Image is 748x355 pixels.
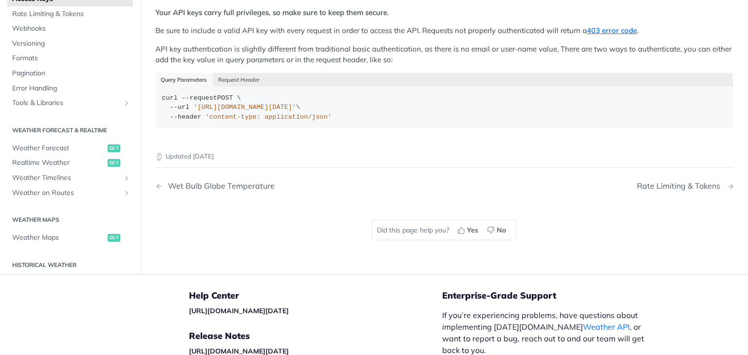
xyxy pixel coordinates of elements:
[12,69,131,79] span: Pagination
[12,39,131,49] span: Versioning
[155,152,733,161] p: Updated [DATE]
[123,174,131,182] button: Show subpages for Weather Timelines
[587,26,637,35] a: 403 error code
[7,141,133,156] a: Weather Forecastget
[162,93,727,122] div: POST \ \
[155,8,389,17] strong: Your API keys carry full privileges, so make sure to keep them secure.
[12,188,120,198] span: Weather on Routes
[108,160,120,167] span: get
[497,225,506,235] span: No
[182,94,217,102] span: --request
[7,96,133,111] a: Tools & LibrariesShow subpages for Tools & Libraries
[12,143,105,153] span: Weather Forecast
[189,306,289,315] a: [URL][DOMAIN_NAME][DATE]
[189,330,442,342] h5: Release Notes
[467,225,478,235] span: Yes
[12,84,131,93] span: Error Handling
[163,181,275,191] div: Wet Bulb Globe Temperature
[108,234,120,242] span: get
[7,67,133,81] a: Pagination
[155,172,733,200] nav: Pagination Controls
[12,54,131,64] span: Formats
[170,113,202,121] span: --header
[7,22,133,36] a: Webhooks
[7,36,133,51] a: Versioning
[155,25,733,36] p: Be sure to include a valid API key with every request in order to access the API. Requests not pr...
[7,231,133,246] a: Weather Mapsget
[7,52,133,66] a: Formats
[583,322,630,332] a: Weather API
[193,104,296,111] span: '[URL][DOMAIN_NAME][DATE]'
[442,290,670,302] h5: Enterprise-Grade Support
[12,24,131,34] span: Webhooks
[12,159,105,168] span: Realtime Weather
[7,171,133,185] a: Weather TimelinesShow subpages for Weather Timelines
[7,261,133,269] h2: Historical Weather
[155,44,733,66] p: API key authentication is slightly different from traditional basic authentication, as there is n...
[170,104,190,111] span: --url
[7,186,133,200] a: Weather on RoutesShow subpages for Weather on Routes
[7,216,133,225] h2: Weather Maps
[7,7,133,21] a: Rate Limiting & Tokens
[206,113,332,121] span: 'content-type: application/json'
[7,126,133,135] h2: Weather Forecast & realtime
[12,9,131,19] span: Rate Limiting & Tokens
[123,100,131,107] button: Show subpages for Tools & Libraries
[372,220,517,240] div: Did this page help you?
[12,173,120,183] span: Weather Timelines
[484,223,511,237] button: No
[213,73,265,87] button: Request Header
[637,181,725,191] div: Rate Limiting & Tokens
[12,233,105,243] span: Weather Maps
[12,99,120,108] span: Tools & Libraries
[7,156,133,171] a: Realtime Weatherget
[162,94,178,102] span: curl
[637,181,733,191] a: Next Page: Rate Limiting & Tokens
[454,223,484,237] button: Yes
[7,81,133,96] a: Error Handling
[108,144,120,152] span: get
[155,181,403,191] a: Previous Page: Wet Bulb Globe Temperature
[123,189,131,197] button: Show subpages for Weather on Routes
[189,290,442,302] h5: Help Center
